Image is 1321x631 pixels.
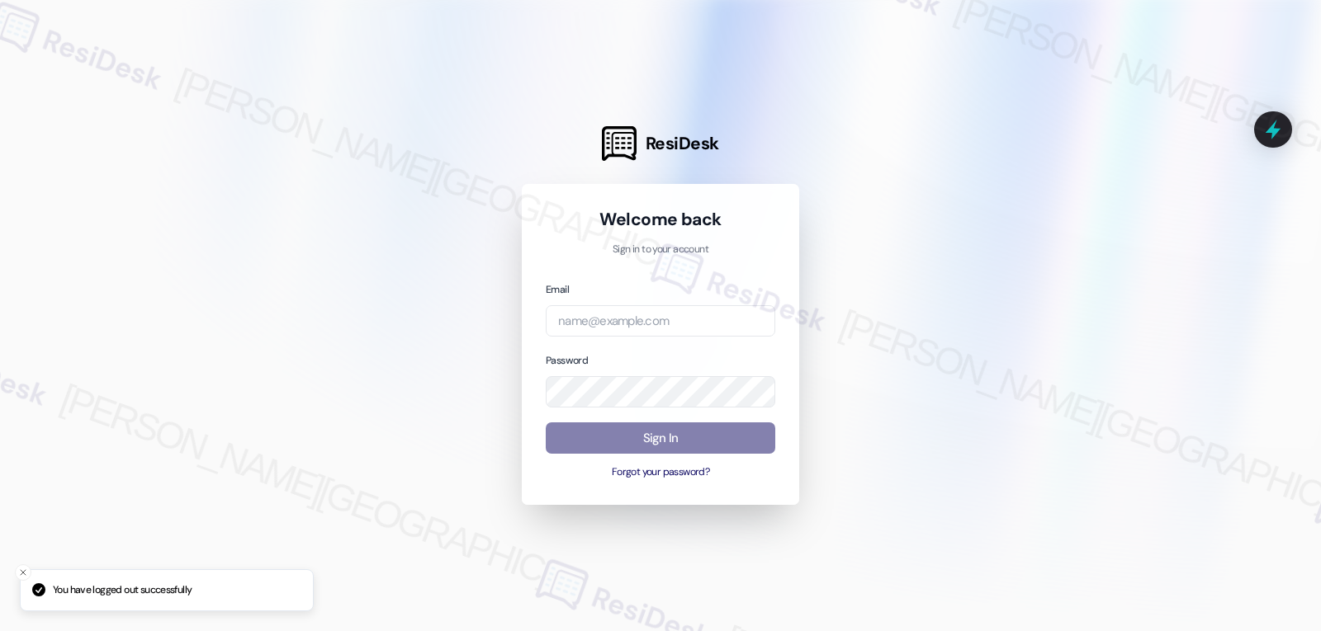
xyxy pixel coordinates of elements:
[546,208,775,231] h1: Welcome back
[546,243,775,257] p: Sign in to your account
[53,583,192,598] p: You have logged out successfully
[546,283,569,296] label: Email
[546,465,775,480] button: Forgot your password?
[546,422,775,454] button: Sign In
[546,354,588,367] label: Password
[646,132,719,155] span: ResiDesk
[546,305,775,337] input: name@example.com
[602,126,637,161] img: ResiDesk Logo
[15,564,31,581] button: Close toast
